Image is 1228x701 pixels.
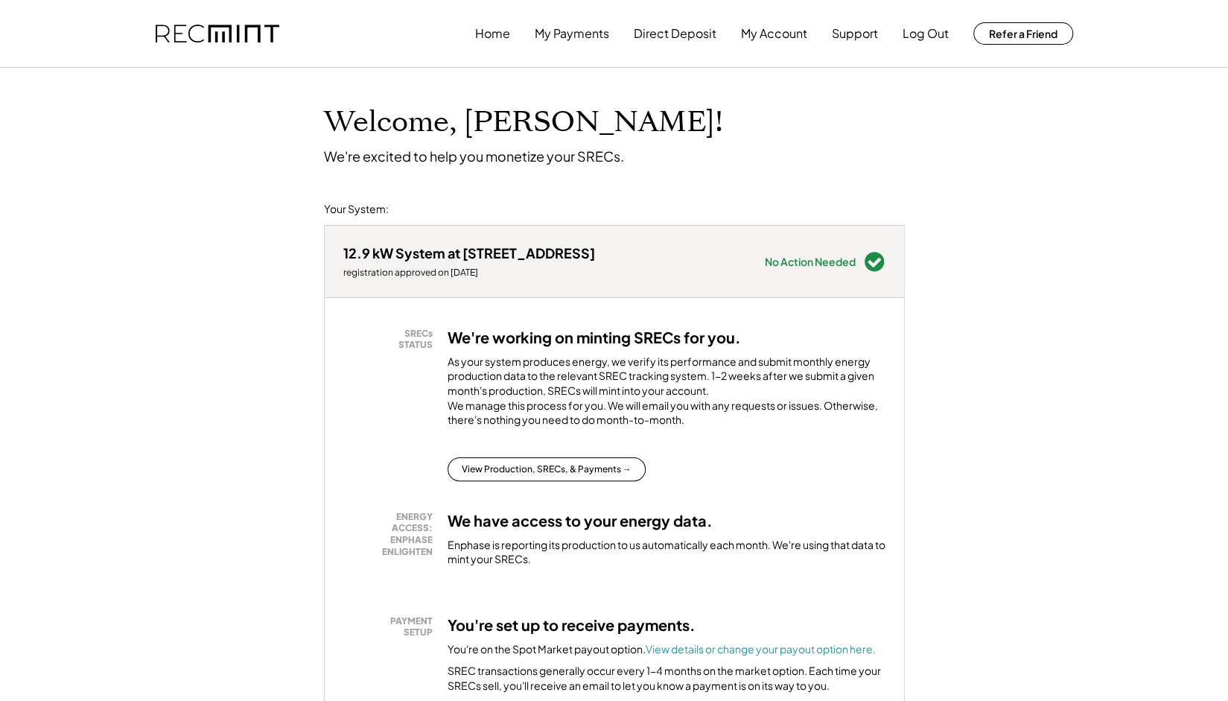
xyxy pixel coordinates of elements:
div: ENERGY ACCESS: ENPHASE ENLIGHTEN [351,511,433,557]
div: We're excited to help you monetize your SRECs. [324,148,624,165]
div: You're on the Spot Market payout option. [448,642,876,657]
h3: We're working on minting SRECs for you. [448,328,741,347]
h3: You're set up to receive payments. [448,615,696,635]
div: As your system produces energy, we verify its performance and submit monthly energy production da... [448,355,885,435]
button: My Account [741,19,807,48]
div: 12.9 kW System at [STREET_ADDRESS] [343,244,595,261]
button: My Payments [535,19,609,48]
button: View Production, SRECs, & Payments → [448,457,646,481]
button: Direct Deposit [634,19,716,48]
div: Your System: [324,202,389,217]
div: SREC transactions generally occur every 1-4 months on the market option. Each time your SRECs sel... [448,664,885,693]
div: PAYMENT SETUP [351,615,433,638]
h3: We have access to your energy data. [448,511,713,530]
img: recmint-logotype%403x.png [156,25,279,43]
div: registration approved on [DATE] [343,267,595,279]
div: SRECs STATUS [351,328,433,351]
button: Log Out [903,19,949,48]
div: No Action Needed [765,256,856,267]
div: Enphase is reporting its production to us automatically each month. We're using that data to mint... [448,538,885,567]
button: Refer a Friend [973,22,1073,45]
button: Support [832,19,878,48]
h1: Welcome, [PERSON_NAME]! [324,105,723,140]
button: Home [475,19,510,48]
a: View details or change your payout option here. [646,642,876,656]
